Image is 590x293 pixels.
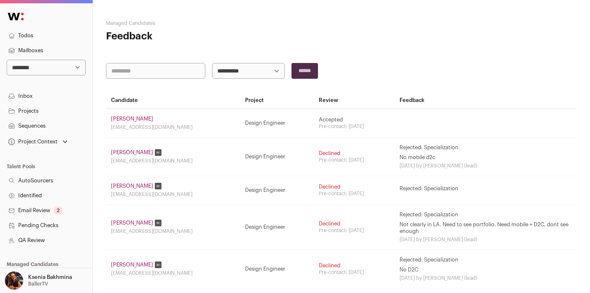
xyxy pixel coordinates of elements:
div: Declined [319,184,390,190]
div: [EMAIL_ADDRESS][DOMAIN_NAME] [111,270,235,276]
button: Open dropdown [7,136,69,148]
div: Accepted [319,116,390,123]
td: Design Engineer [240,250,314,288]
a: [PERSON_NAME] [111,149,153,156]
div: [EMAIL_ADDRESS][DOMAIN_NAME] [111,191,235,198]
div: Pre-contact: [DATE] [319,190,390,197]
div: Rejected: Specialization [400,211,572,218]
div: [EMAIL_ADDRESS][DOMAIN_NAME] [111,157,235,164]
th: Feedback [395,92,577,109]
td: Design Engineer [240,176,314,205]
a: [PERSON_NAME] [111,183,153,189]
div: Pre-contact: [DATE] [319,157,390,163]
td: Design Engineer [240,109,314,138]
div: Pre-contact: [DATE] [319,123,390,130]
p: Ksenia Bakhmina [28,274,72,281]
p: BallerTV [28,281,48,287]
td: Design Engineer [240,138,314,176]
div: Declined [319,150,390,157]
div: Project Context [7,138,58,145]
div: [EMAIL_ADDRESS][DOMAIN_NAME] [111,124,235,131]
a: [PERSON_NAME] [111,262,153,268]
div: Not clearly in LA. Need to see portfolio. Need mobile + D2C, dont see enough [400,221,572,243]
div: Declined [319,262,390,269]
div: Rejected: Specialization [400,185,572,192]
div: Rejected: Specialization [400,144,572,151]
div: [EMAIL_ADDRESS][DOMAIN_NAME] [111,228,235,235]
div: [DATE] by [PERSON_NAME] (lead) [400,275,572,281]
div: Pre-contact: [DATE] [319,269,390,276]
th: Project [240,92,314,109]
div: Declined [319,220,390,227]
th: Review [314,92,395,109]
button: Open dropdown [3,271,74,290]
img: Wellfound [3,8,28,25]
div: Rejected: Specialization [400,257,572,263]
h2: Managed Candidates [106,20,263,27]
img: 13968079-medium_jpg [5,271,23,290]
h1: Feedback [106,30,263,43]
a: [PERSON_NAME] [111,116,153,122]
div: 2 [53,206,63,215]
th: Candidate [106,92,240,109]
div: Pre-contact: [DATE] [319,227,390,234]
div: No mobile d2c [400,154,572,169]
a: [PERSON_NAME] [111,220,153,226]
div: [DATE] by [PERSON_NAME] (lead) [400,162,572,169]
div: [DATE] by [PERSON_NAME] (lead) [400,236,572,243]
div: No D2C [400,266,572,281]
td: Design Engineer [240,205,314,250]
